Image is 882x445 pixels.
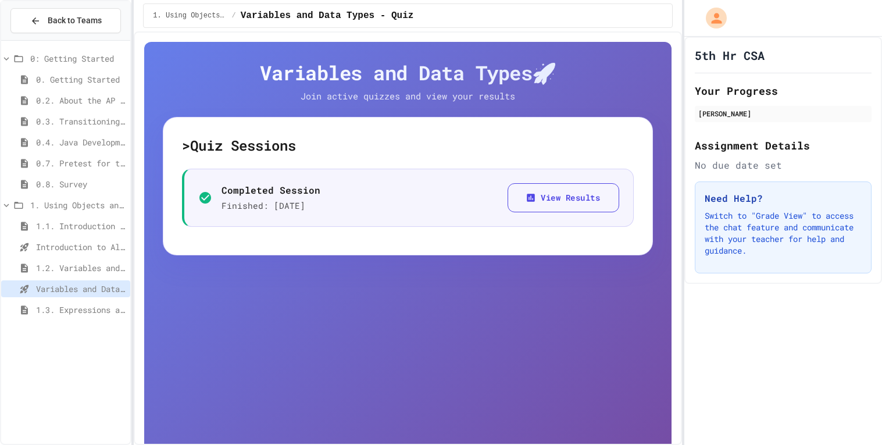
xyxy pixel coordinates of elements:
span: Back to Teams [48,15,102,27]
p: Join active quizzes and view your results [277,90,539,103]
span: 1.2. Variables and Data Types [36,262,126,274]
div: [PERSON_NAME] [698,108,868,119]
span: 1.3. Expressions and Output [New] [36,304,126,316]
span: 0. Getting Started [36,73,126,86]
p: Switch to "Grade View" to access the chat feature and communicate with your teacher for help and ... [705,210,862,257]
div: My Account [694,5,730,31]
span: 0.7. Pretest for the AP CSA Exam [36,157,126,169]
span: Variables and Data Types - Quiz [241,9,414,23]
span: 1. Using Objects and Methods [153,11,227,20]
button: Back to Teams [10,8,121,33]
h3: Need Help? [705,191,862,205]
span: 0.8. Survey [36,178,126,190]
span: 0.2. About the AP CSA Exam [36,94,126,106]
h4: Variables and Data Types 🚀 [163,60,653,85]
h1: 5th Hr CSA [695,47,765,63]
span: / [231,11,235,20]
p: Finished: [DATE] [222,200,320,212]
span: Introduction to Algorithms, Programming, and Compilers [36,241,126,253]
button: View Results [508,183,619,213]
span: 0: Getting Started [30,52,126,65]
span: Variables and Data Types - Quiz [36,283,126,295]
span: 0.4. Java Development Environments [36,136,126,148]
h2: Assignment Details [695,137,872,154]
p: Completed Session [222,183,320,197]
div: No due date set [695,158,872,172]
h2: Your Progress [695,83,872,99]
h5: > Quiz Sessions [182,136,634,155]
span: 1. Using Objects and Methods [30,199,126,211]
span: 1.1. Introduction to Algorithms, Programming, and Compilers [36,220,126,232]
span: 0.3. Transitioning from AP CSP to AP CSA [36,115,126,127]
